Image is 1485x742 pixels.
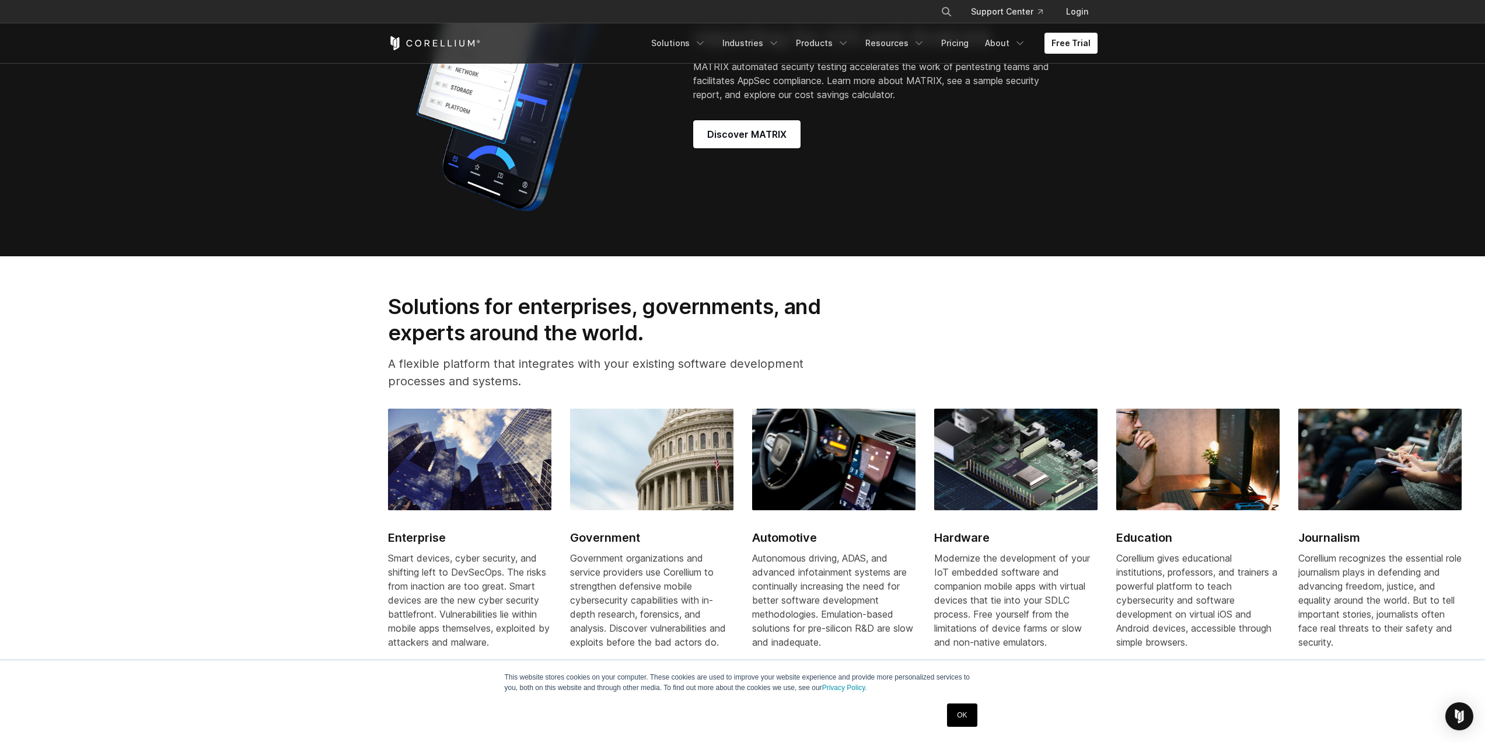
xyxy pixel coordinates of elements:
[693,120,801,148] a: Discover MATRIX
[388,294,853,346] h2: Solutions for enterprises, governments, and experts around the world.
[934,529,1098,546] h2: Hardware
[934,33,976,54] a: Pricing
[1057,1,1098,22] a: Login
[936,1,957,22] button: Search
[1445,702,1473,730] div: Open Intercom Messenger
[707,127,787,141] span: Discover MATRIX
[570,529,733,546] h2: Government
[1116,529,1280,546] h2: Education
[752,551,916,649] div: Autonomous driving, ADAS, and advanced infotainment systems are continually increasing the need f...
[752,409,916,510] img: Automotive
[388,36,481,50] a: Corellium Home
[388,409,551,510] img: Enterprise
[752,409,916,663] a: Automotive Automotive Autonomous driving, ADAS, and advanced infotainment systems are continually...
[570,551,733,649] div: Government organizations and service providers use Corellium to strengthen defensive mobile cyber...
[505,672,981,693] p: This website stores cookies on your computer. These cookies are used to improve your website expe...
[934,552,1090,648] span: Modernize the development of your IoT embedded software and companion mobile apps with virtual de...
[644,33,713,54] a: Solutions
[388,529,551,546] h2: Enterprise
[693,60,1053,102] p: MATRIX automated security testing accelerates the work of pentesting teams and facilitates AppSec...
[1298,529,1462,546] h2: Journalism
[388,551,551,649] div: Smart devices, cyber security, and shifting left to DevSecOps. The risks from inaction are too gr...
[927,1,1098,22] div: Navigation Menu
[789,33,856,54] a: Products
[1298,409,1462,510] img: Journalism
[644,33,1098,54] div: Navigation Menu
[822,684,867,692] a: Privacy Policy.
[934,409,1098,663] a: Hardware Hardware Modernize the development of your IoT embedded software and companion mobile ap...
[388,355,853,390] p: A flexible platform that integrates with your existing software development processes and systems.
[1116,409,1280,510] img: Education
[715,33,787,54] a: Industries
[570,409,733,663] a: Government Government Government organizations and service providers use Corellium to strengthen ...
[752,529,916,546] h2: Automotive
[934,409,1098,510] img: Hardware
[1044,33,1098,54] a: Free Trial
[388,409,551,663] a: Enterprise Enterprise Smart devices, cyber security, and shifting left to DevSecOps. The risks fr...
[1298,551,1462,649] div: Corellium recognizes the essential role journalism plays in defending and advancing freedom, just...
[947,703,977,727] a: OK
[858,33,932,54] a: Resources
[1116,551,1280,649] div: Corellium gives educational institutions, professors, and trainers a powerful platform to teach c...
[962,1,1052,22] a: Support Center
[978,33,1033,54] a: About
[570,409,733,510] img: Government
